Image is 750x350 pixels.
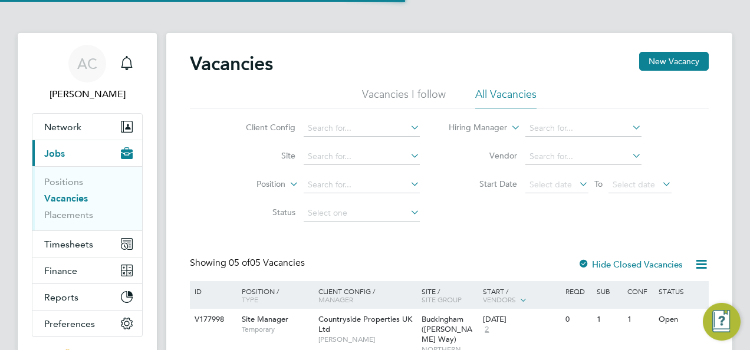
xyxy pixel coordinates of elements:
input: Search for... [525,120,642,137]
button: Jobs [32,140,142,166]
span: Countryside Properties UK Ltd [318,314,412,334]
li: All Vacancies [475,87,537,108]
span: Select date [529,179,572,190]
span: 05 Vacancies [229,257,305,269]
div: ID [192,281,233,301]
div: Jobs [32,166,142,230]
div: 1 [594,309,624,331]
span: To [591,176,606,191]
div: 0 [562,309,593,331]
label: Hiring Manager [439,122,507,134]
span: Amy Courtney [32,87,143,101]
span: Site Group [422,295,462,304]
button: Finance [32,257,142,283]
h2: Vacancies [190,52,273,75]
span: Temporary [242,325,312,334]
button: Reports [32,284,142,310]
button: New Vacancy [639,52,709,71]
button: Network [32,114,142,140]
div: Site / [419,281,481,309]
a: Vacancies [44,193,88,204]
span: Network [44,121,81,133]
span: Reports [44,292,78,303]
a: Placements [44,209,93,220]
label: Vendor [449,150,517,161]
div: V177998 [192,309,233,331]
span: Buckingham ([PERSON_NAME] Way) [422,314,472,344]
div: Reqd [562,281,593,301]
span: Manager [318,295,353,304]
div: Start / [480,281,562,311]
span: 2 [483,325,491,335]
button: Engage Resource Center [703,303,741,341]
label: Site [228,150,295,161]
input: Search for... [525,148,642,165]
a: Positions [44,176,83,187]
label: Client Config [228,122,295,133]
span: [PERSON_NAME] [318,335,416,344]
label: Start Date [449,179,517,189]
div: Status [656,281,707,301]
span: Timesheets [44,239,93,250]
span: Vendors [483,295,516,304]
div: Position / [233,281,315,309]
div: [DATE] [483,315,560,325]
label: Hide Closed Vacancies [578,259,683,270]
div: Open [656,309,707,331]
span: Select date [613,179,655,190]
label: Position [218,179,285,190]
span: Jobs [44,148,65,159]
input: Select one [304,205,420,222]
input: Search for... [304,177,420,193]
div: 1 [624,309,655,331]
li: Vacancies I follow [362,87,446,108]
input: Search for... [304,120,420,137]
span: AC [77,56,97,71]
div: Showing [190,257,307,269]
span: Preferences [44,318,95,329]
span: 05 of [229,257,250,269]
div: Sub [594,281,624,301]
div: Conf [624,281,655,301]
a: AC[PERSON_NAME] [32,45,143,101]
div: Client Config / [315,281,419,309]
label: Status [228,207,295,217]
button: Preferences [32,311,142,336]
span: Finance [44,265,77,276]
button: Timesheets [32,231,142,257]
span: Type [242,295,258,304]
input: Search for... [304,148,420,165]
span: Site Manager [242,314,288,324]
